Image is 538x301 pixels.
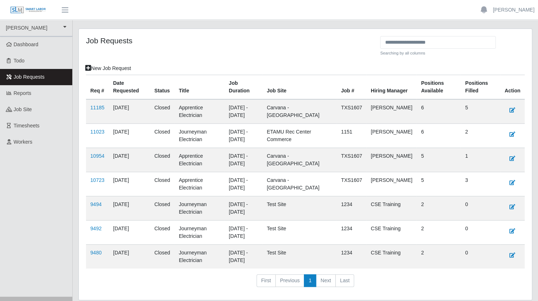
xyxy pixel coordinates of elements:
[86,36,375,45] h4: Job Requests
[90,153,104,159] a: 10954
[14,106,32,112] span: job site
[366,75,417,99] th: Hiring Manager
[90,226,102,231] a: 9492
[500,75,525,99] th: Action
[14,123,40,128] span: Timesheets
[417,244,461,269] td: 2
[417,172,461,196] td: 5
[262,75,336,99] th: job site
[337,99,366,124] td: TXS1607
[14,139,33,145] span: Workers
[150,123,175,148] td: Closed
[150,244,175,269] td: Closed
[175,244,224,269] td: Journeyman Electrician
[150,196,175,220] td: Closed
[224,196,262,220] td: [DATE] - [DATE]
[337,172,366,196] td: TXS1607
[337,220,366,244] td: 1234
[175,172,224,196] td: Apprentice Electrician
[224,99,262,124] td: [DATE] - [DATE]
[109,172,150,196] td: [DATE]
[337,123,366,148] td: 1151
[90,129,104,135] a: 11023
[461,148,500,172] td: 1
[109,244,150,269] td: [DATE]
[109,148,150,172] td: [DATE]
[366,220,417,244] td: CSE Training
[417,148,461,172] td: 5
[10,6,46,14] img: SLM Logo
[109,99,150,124] td: [DATE]
[493,6,534,14] a: [PERSON_NAME]
[262,220,336,244] td: Test Site
[109,123,150,148] td: [DATE]
[150,99,175,124] td: Closed
[109,196,150,220] td: [DATE]
[417,196,461,220] td: 2
[262,172,336,196] td: Carvana - [GEOGRAPHIC_DATA]
[175,123,224,148] td: Journeyman Electrician
[337,244,366,269] td: 1234
[109,75,150,99] th: Date Requested
[262,123,336,148] td: ETAMU Rec Center Commerce
[337,196,366,220] td: 1234
[14,74,45,80] span: Job Requests
[366,172,417,196] td: [PERSON_NAME]
[461,123,500,148] td: 2
[224,220,262,244] td: [DATE] - [DATE]
[14,58,25,64] span: Todo
[224,244,262,269] td: [DATE] - [DATE]
[417,220,461,244] td: 2
[90,201,102,207] a: 9494
[366,148,417,172] td: [PERSON_NAME]
[150,220,175,244] td: Closed
[337,148,366,172] td: TXS1607
[150,172,175,196] td: Closed
[380,50,496,56] small: Searching by all columns
[14,42,39,47] span: Dashboard
[337,75,366,99] th: Job #
[304,274,316,287] a: 1
[262,99,336,124] td: Carvana - [GEOGRAPHIC_DATA]
[366,99,417,124] td: [PERSON_NAME]
[417,75,461,99] th: Positions Available
[417,99,461,124] td: 6
[224,148,262,172] td: [DATE] - [DATE]
[150,148,175,172] td: Closed
[150,75,175,99] th: Status
[262,244,336,269] td: Test Site
[86,274,525,293] nav: pagination
[90,105,104,110] a: 11185
[366,123,417,148] td: [PERSON_NAME]
[175,148,224,172] td: Apprentice Electrician
[461,196,500,220] td: 0
[224,172,262,196] td: [DATE] - [DATE]
[90,250,102,256] a: 9480
[81,62,136,75] a: New Job Request
[224,123,262,148] td: [DATE] - [DATE]
[366,244,417,269] td: CSE Training
[461,172,500,196] td: 3
[175,196,224,220] td: Journeyman Electrician
[461,220,500,244] td: 0
[461,244,500,269] td: 0
[175,75,224,99] th: Title
[90,177,104,183] a: 10723
[461,75,500,99] th: Positions Filled
[366,196,417,220] td: CSE Training
[86,75,109,99] th: Req #
[175,99,224,124] td: Apprentice Electrician
[262,148,336,172] td: Carvana - [GEOGRAPHIC_DATA]
[14,90,31,96] span: Reports
[461,99,500,124] td: 5
[417,123,461,148] td: 6
[109,220,150,244] td: [DATE]
[175,220,224,244] td: Journeyman Electrician
[224,75,262,99] th: Job Duration
[262,196,336,220] td: Test Site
